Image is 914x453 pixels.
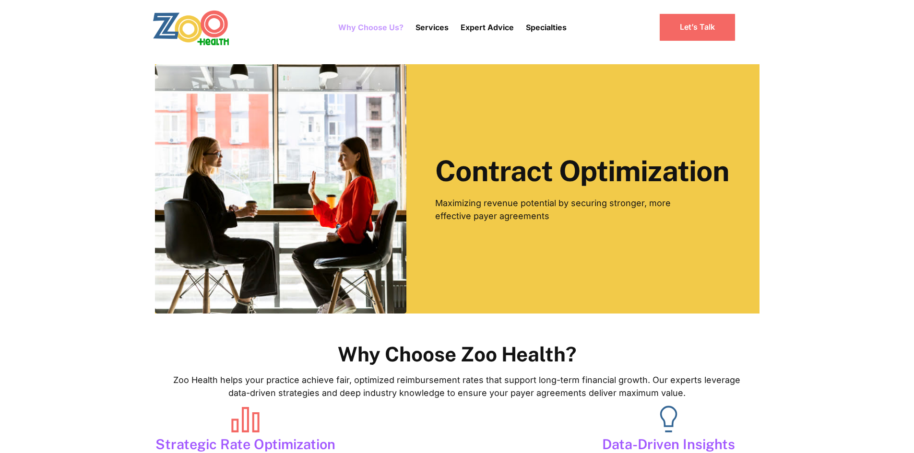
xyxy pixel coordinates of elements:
[153,10,256,46] a: home
[164,373,749,399] p: Zoo Health helps your practice achieve fair, optimized reimbursement rates that support long-term...
[435,155,729,187] h1: Contract Optimization
[461,22,514,33] p: Expert Advice
[338,342,576,366] strong: Why Choose Zoo Health?
[461,7,514,47] div: Expert Advice
[155,438,335,450] div: Strategic Rate Optimization
[155,64,406,314] img: Event Img
[415,7,449,47] div: Services
[461,17,514,38] a: Expert Advice
[435,197,693,222] p: Maximizing revenue potential by securing stronger, more effective payer agreements
[526,23,567,32] a: Specialties
[415,22,449,33] p: Services
[526,7,567,47] div: Specialties
[338,14,404,41] a: Why Choose Us?
[659,13,736,41] a: Let’s Talk
[602,438,735,450] div: Data-Driven Insights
